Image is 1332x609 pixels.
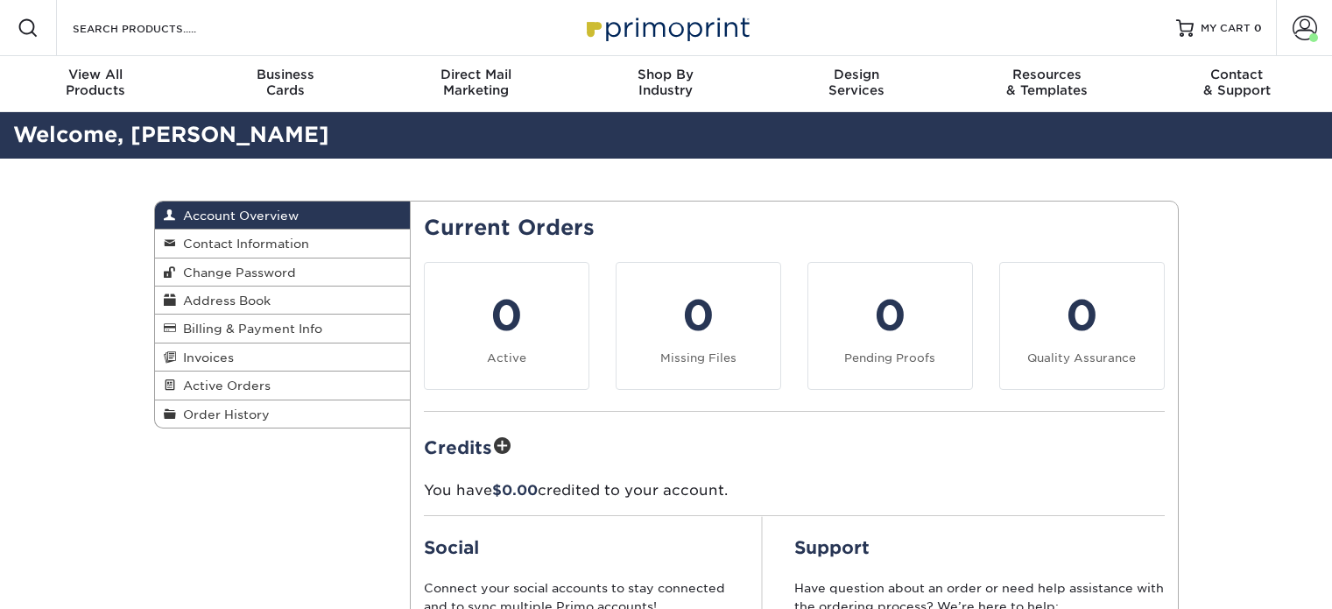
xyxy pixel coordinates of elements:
small: Pending Proofs [844,351,935,365]
div: & Support [1142,67,1332,98]
span: Change Password [176,266,296,280]
h2: Support [794,537,1165,558]
h2: Current Orders [424,216,1165,241]
span: Design [761,67,951,82]
small: Quality Assurance [1027,351,1136,365]
small: Active [487,351,526,365]
div: Industry [571,67,761,98]
small: Missing Files [660,351,736,365]
span: Order History [176,407,270,421]
a: BusinessCards [190,56,380,112]
a: Resources& Templates [951,56,1141,112]
div: 0 [819,284,962,347]
span: Shop By [571,67,761,82]
a: Contact& Support [1142,56,1332,112]
h2: Credits [424,433,1165,460]
input: SEARCH PRODUCTS..... [71,18,242,39]
div: Services [761,67,951,98]
a: Shop ByIndustry [571,56,761,112]
div: 0 [627,284,770,347]
a: Account Overview [155,202,411,230]
span: Resources [951,67,1141,82]
a: Billing & Payment Info [155,315,411,343]
a: Address Book [155,287,411,315]
span: Business [190,67,380,82]
a: Direct MailMarketing [381,56,571,112]
a: 0 Quality Assurance [999,262,1165,390]
span: Address Book [176,294,271,308]
span: Invoices [176,351,234,365]
span: $0.00 [492,482,538,499]
span: 0 [1254,22,1262,34]
h2: Social [424,537,730,558]
a: Change Password [155,258,411,287]
a: Contact Information [155,230,411,258]
p: You have credited to your account. [424,480,1165,501]
img: Primoprint [579,9,754,46]
a: Active Orders [155,372,411,400]
a: Order History [155,400,411,428]
span: MY CART [1201,21,1251,36]
div: Cards [190,67,380,98]
a: DesignServices [761,56,951,112]
span: Contact Information [176,237,309,251]
a: Invoices [155,343,411,372]
span: Account Overview [176,209,299,223]
a: 0 Active [424,262,589,390]
div: 0 [435,284,578,347]
div: 0 [1011,284,1153,347]
span: Direct Mail [381,67,571,82]
a: 0 Pending Proofs [807,262,973,390]
span: Active Orders [176,379,271,393]
a: 0 Missing Files [616,262,781,390]
span: Billing & Payment Info [176,322,322,336]
span: Contact [1142,67,1332,82]
div: & Templates [951,67,1141,98]
div: Marketing [381,67,571,98]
